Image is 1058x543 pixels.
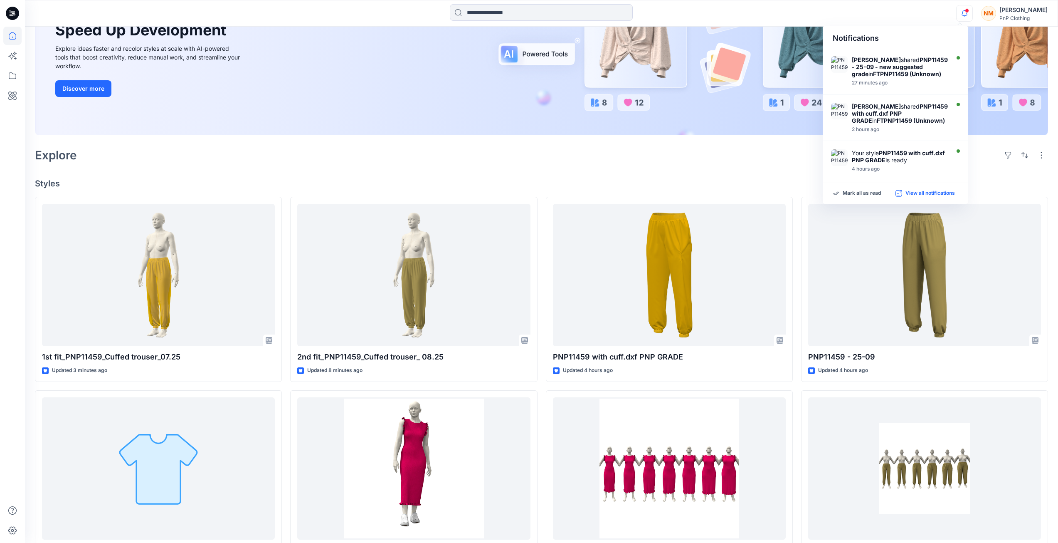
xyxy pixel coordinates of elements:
[808,351,1041,363] p: PNP11459 - 25-09
[999,5,1048,15] div: [PERSON_NAME]
[852,149,947,164] div: Your style is ready
[852,103,948,124] strong: PNP11459 with cuff.dxf PNP GRADE
[42,397,275,540] a: PNP11459 FINAL
[905,190,955,197] p: View all notifications
[42,204,275,347] a: 1st fit_PNP11459_Cuffed trouser_07.25
[852,166,947,172] div: Thursday, September 25, 2025 09:14
[55,80,242,97] a: Discover more
[852,56,948,77] strong: PNP11459 - 25-09 - new suggested grade
[553,204,786,347] a: PNP11459 with cuff.dxf PNP GRADE
[297,204,530,347] a: 2nd fit_PNP11459_Cuffed trouser_ 08.25
[808,204,1041,347] a: PNP11459 - 25-09
[843,190,881,197] p: Mark all as read
[42,351,275,363] p: 1st fit_PNP11459_Cuffed trouser_07.25
[831,103,848,119] img: PNP11459 with cuff.dxf PNP GRADE
[823,26,968,51] div: Notifications
[981,6,996,21] div: NM
[852,80,948,86] div: Thursday, September 25, 2025 12:21
[852,126,948,132] div: Thursday, September 25, 2025 11:10
[852,149,945,164] strong: PNP11459 with cuff.dxf PNP GRADE
[52,366,107,375] p: Updated 3 minutes ago
[35,149,77,162] h2: Explore
[808,397,1041,540] a: PNP11459 REVISED FIT 6-08
[831,149,848,166] img: PNP11459 with cuff.dxf PNP GRADE
[35,179,1048,188] h4: Styles
[873,70,941,77] strong: FTPNP11459 (Unknown)
[55,80,111,97] button: Discover more
[852,56,948,77] div: shared in
[831,56,848,73] img: PNP11459 - 25-09 - new suggested grade
[999,15,1048,21] div: PnP Clothing
[852,103,948,124] div: shared in
[307,366,363,375] p: Updated 8 minutes ago
[852,103,901,110] strong: [PERSON_NAME]
[877,117,945,124] strong: FTPNP11459 (Unknown)
[297,351,530,363] p: 2nd fit_PNP11459_Cuffed trouser_ 08.25
[852,56,901,63] strong: [PERSON_NAME]
[553,351,786,363] p: PNP11459 with cuff.dxf PNP GRADE
[553,397,786,540] a: 1st fit_Pnp1400_Dress_21.08.25
[818,366,868,375] p: Updated 4 hours ago
[297,397,530,540] a: 1st fit Sample size_PNP1400_Dress_21.08.25
[563,366,613,375] p: Updated 4 hours ago
[55,44,242,70] div: Explore ideas faster and recolor styles at scale with AI-powered tools that boost creativity, red...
